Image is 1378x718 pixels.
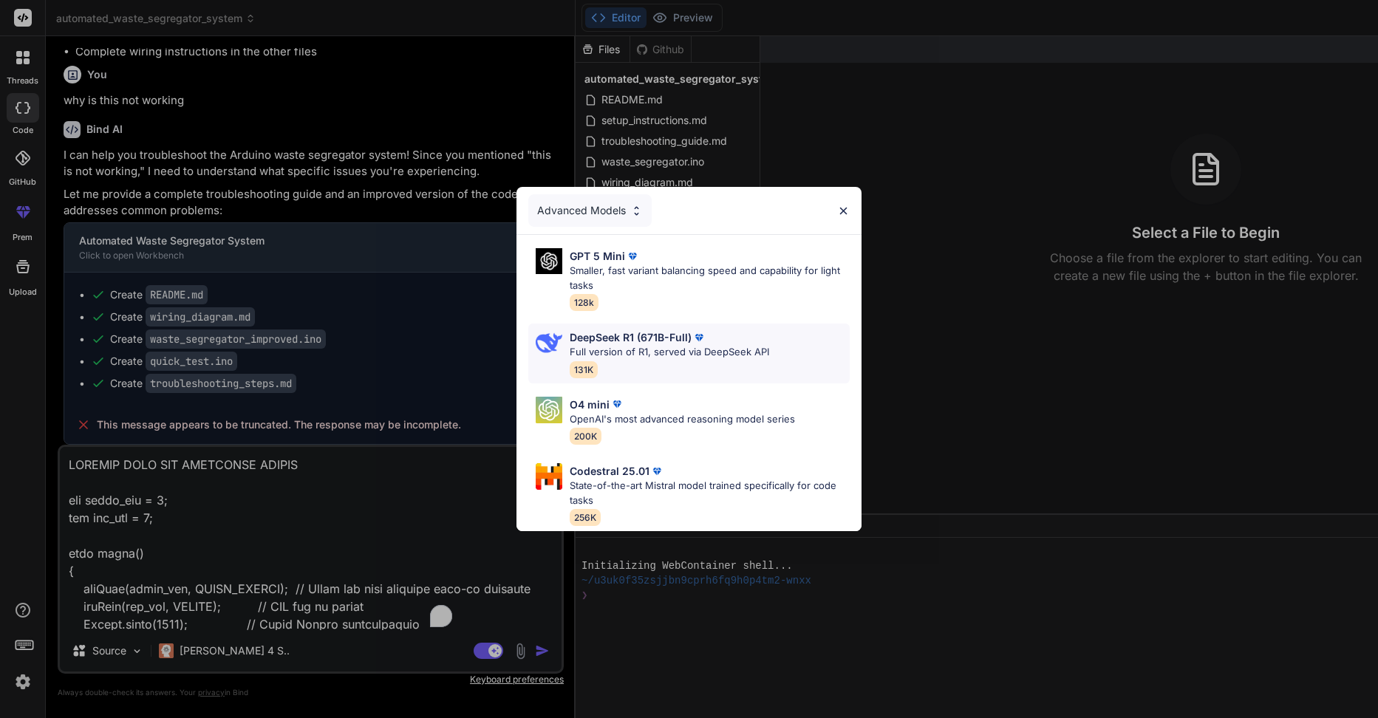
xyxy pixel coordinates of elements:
[625,249,640,264] img: premium
[570,479,849,507] p: State-of-the-art Mistral model trained specifically for code tasks
[536,329,562,356] img: Pick Models
[570,264,849,293] p: Smaller, fast variant balancing speed and capability for light tasks
[570,509,601,526] span: 256K
[570,294,598,311] span: 128k
[610,397,624,411] img: premium
[570,329,692,345] p: DeepSeek R1 (671B-Full)
[837,205,850,217] img: close
[536,248,562,274] img: Pick Models
[649,464,664,479] img: premium
[570,412,795,427] p: OpenAI's most advanced reasoning model series
[570,345,769,360] p: Full version of R1, served via DeepSeek API
[570,361,598,378] span: 131K
[536,463,562,490] img: Pick Models
[570,428,601,445] span: 200K
[692,330,706,345] img: premium
[570,463,649,479] p: Codestral 25.01
[536,397,562,423] img: Pick Models
[570,397,610,412] p: O4 mini
[630,205,643,217] img: Pick Models
[570,248,625,264] p: GPT 5 Mini
[528,194,652,227] div: Advanced Models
